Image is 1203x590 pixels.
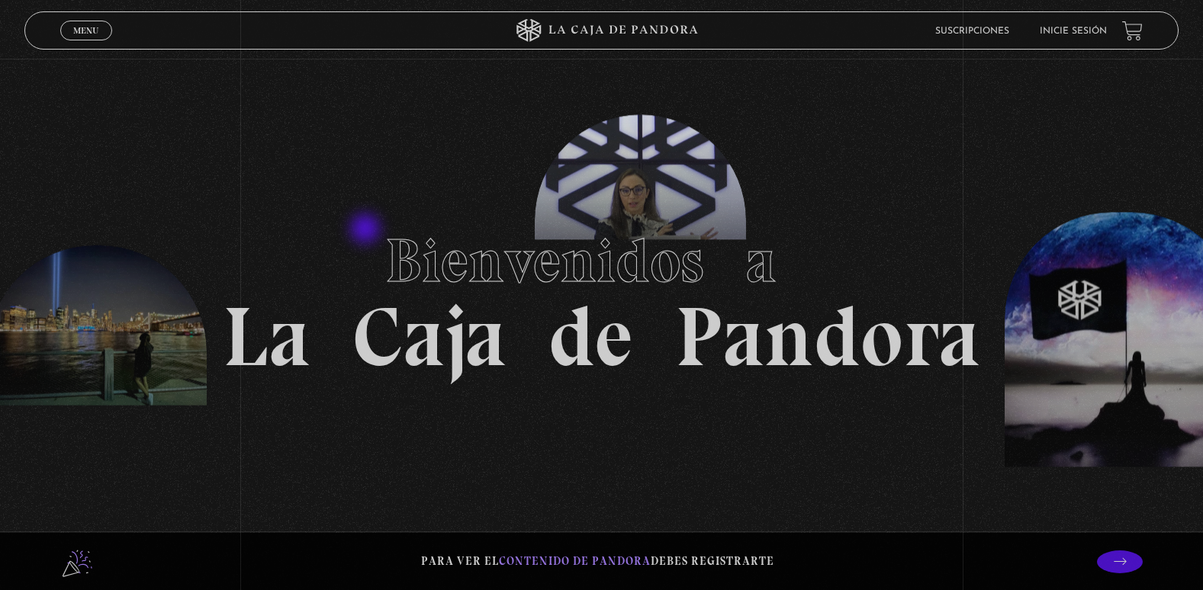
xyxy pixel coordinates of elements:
[421,551,774,572] p: Para ver el debes registrarte
[73,26,98,35] span: Menu
[223,211,980,379] h1: La Caja de Pandora
[1040,27,1107,36] a: Inicie sesión
[935,27,1009,36] a: Suscripciones
[499,554,651,568] span: contenido de Pandora
[385,224,819,297] span: Bienvenidos a
[1122,21,1143,41] a: View your shopping cart
[69,39,105,50] span: Cerrar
